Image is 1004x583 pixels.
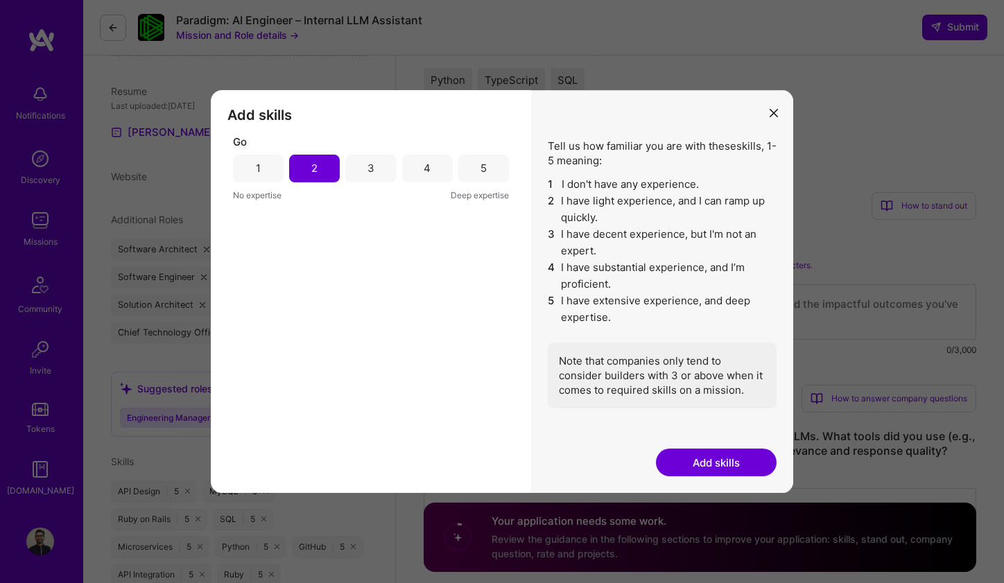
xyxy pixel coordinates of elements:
[481,161,487,175] div: 5
[548,226,555,259] span: 3
[227,107,514,123] h3: Add skills
[311,161,318,175] div: 2
[548,226,777,259] li: I have decent experience, but I'm not an expert.
[451,188,509,202] span: Deep expertise
[211,90,793,494] div: modal
[548,259,777,293] li: I have substantial experience, and I’m proficient.
[548,293,555,326] span: 5
[233,134,247,149] span: Go
[548,342,777,408] div: Note that companies only tend to consider builders with 3 or above when it comes to required skil...
[548,293,777,326] li: I have extensive experience, and deep expertise.
[548,259,555,293] span: 4
[548,193,777,226] li: I have light experience, and I can ramp up quickly.
[548,176,556,193] span: 1
[548,139,777,408] div: Tell us how familiar you are with these skills , 1-5 meaning:
[548,193,555,226] span: 2
[656,449,777,476] button: Add skills
[770,109,778,117] i: icon Close
[256,161,261,175] div: 1
[548,176,777,193] li: I don't have any experience.
[233,188,282,202] span: No expertise
[424,161,431,175] div: 4
[367,161,374,175] div: 3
